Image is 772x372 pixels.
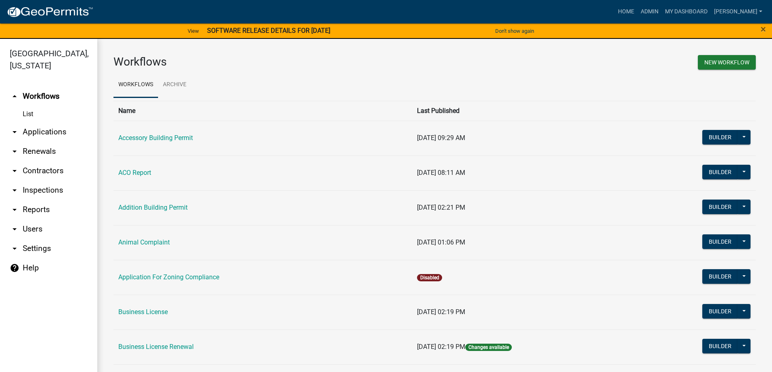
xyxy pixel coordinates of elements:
[118,308,168,316] a: Business License
[702,130,738,145] button: Builder
[10,127,19,137] i: arrow_drop_down
[10,263,19,273] i: help
[118,169,151,176] a: ACO Report
[118,204,188,211] a: Addition Building Permit
[184,24,202,38] a: View
[207,27,330,34] strong: SOFTWARE RELEASE DETAILS FOR [DATE]
[118,343,194,351] a: Business License Renewal
[417,274,442,281] span: Disabled
[637,4,662,19] a: Admin
[113,101,412,121] th: Name
[10,147,19,156] i: arrow_drop_down
[702,339,738,353] button: Builder
[10,91,19,101] i: arrow_drop_up
[698,55,756,70] button: New Workflow
[417,238,465,246] span: [DATE] 01:06 PM
[465,344,511,351] span: Changes available
[412,101,632,121] th: Last Published
[702,269,738,284] button: Builder
[417,169,465,176] span: [DATE] 08:11 AM
[711,4,766,19] a: [PERSON_NAME]
[10,166,19,176] i: arrow_drop_down
[417,204,465,211] span: [DATE] 02:21 PM
[113,72,158,98] a: Workflows
[761,24,766,34] button: Close
[158,72,191,98] a: Archive
[417,308,465,316] span: [DATE] 02:19 PM
[702,200,738,214] button: Builder
[118,134,193,142] a: Accessory Building Permit
[702,234,738,249] button: Builder
[761,23,766,35] span: ×
[702,304,738,319] button: Builder
[492,24,537,38] button: Don't show again
[10,185,19,195] i: arrow_drop_down
[10,205,19,215] i: arrow_drop_down
[118,238,170,246] a: Animal Complaint
[417,343,465,351] span: [DATE] 02:19 PM
[662,4,711,19] a: My Dashboard
[10,244,19,253] i: arrow_drop_down
[702,165,738,179] button: Builder
[615,4,637,19] a: Home
[118,273,219,281] a: Application For Zoning Compliance
[417,134,465,142] span: [DATE] 09:29 AM
[10,224,19,234] i: arrow_drop_down
[113,55,429,69] h3: Workflows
